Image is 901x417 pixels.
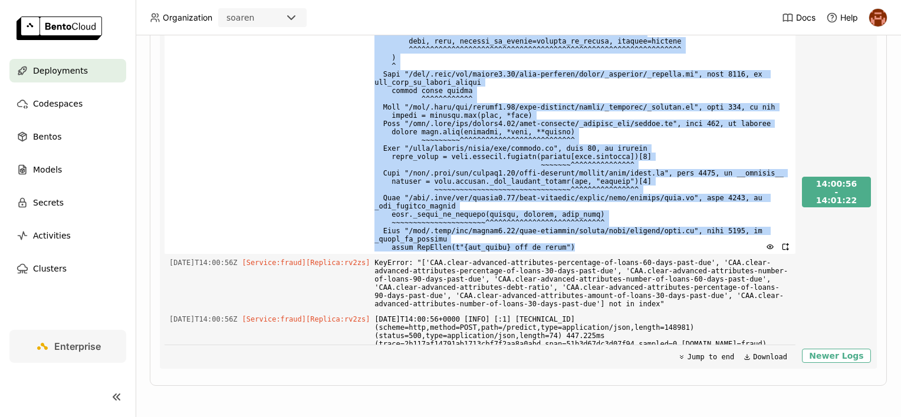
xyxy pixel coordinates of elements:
span: Help [840,12,858,23]
span: Organization [163,12,212,23]
button: Newer Logs [802,349,871,363]
span: [DATE]T14:00:56+0000 [INFO] [:1] [TECHNICAL_ID] (scheme=http,method=POST,path=/predict,type=appli... [374,313,791,350]
span: Docs [796,12,815,23]
a: Clusters [9,257,126,280]
button: Download [740,350,791,364]
span: Secrets [33,196,64,210]
span: Activities [33,229,71,243]
a: Deployments [9,59,126,82]
a: Activities [9,224,126,247]
span: Codespaces [33,97,83,111]
span: [Replica:rv2zs] [306,259,370,267]
span: [Service:fraud] [242,259,306,267]
span: Enterprise [54,340,101,352]
button: 14:00:56-14:01:22 [802,177,871,207]
div: soaren [226,12,254,24]
a: Docs [782,12,815,24]
a: Bentos [9,125,126,148]
a: Secrets [9,191,126,214]
span: KeyError: "['CAA.clear-advanced-attributes-percentage-of-loans-60-days-past-due', 'CAA.clear-adva... [374,256,791,310]
div: 2025-09-17T14:01:22.778Z [816,195,857,206]
a: Codespaces [9,92,126,115]
span: 2025-09-17T14:00:56.881Z [169,313,238,326]
span: [Service:fraud] [242,315,306,323]
div: Help [826,12,858,24]
div: 2025-09-17T14:00:56.642Z [816,178,857,189]
span: Deployments [33,64,88,78]
img: h0akoisn5opggd859j2zve66u2a2 [869,9,887,27]
img: logo [17,16,102,40]
input: Selected soaren. [255,12,257,24]
a: Models [9,158,126,181]
span: [Replica:rv2zs] [306,315,370,323]
span: Clusters [33,262,67,276]
button: Jump to end [675,350,738,364]
div: - [816,189,857,195]
span: 2025-09-17T14:00:56.881Z [169,256,238,269]
span: Bentos [33,130,61,144]
span: Models [33,163,62,177]
a: Enterprise [9,330,126,363]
